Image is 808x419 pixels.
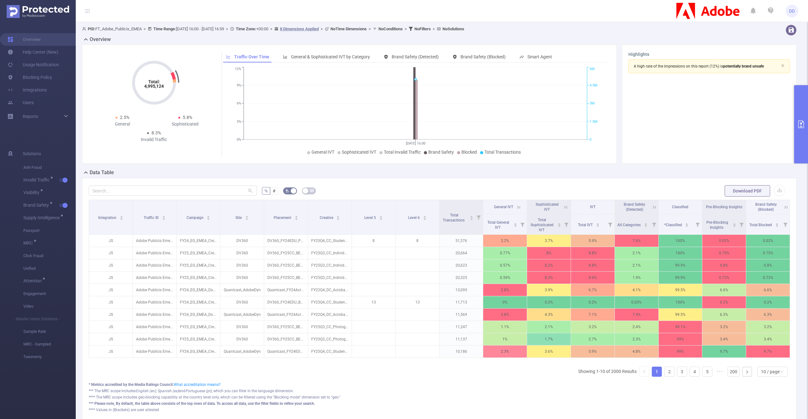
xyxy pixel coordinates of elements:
[659,296,702,308] p: 100%
[89,284,133,296] p: JS
[384,150,421,155] span: Total Invalid Traffic
[483,272,527,284] p: 0.59%
[236,27,256,31] b: Time Zone:
[440,247,483,259] p: 20,664
[23,203,51,207] span: Brand Safety
[702,259,746,271] p: 0.8%
[590,205,596,209] span: IVT
[571,284,615,296] p: 6.7%
[720,64,764,68] span: is
[379,215,383,217] i: icon: caret-up
[177,247,220,259] p: FY25_EG_EMEA_Creative_CCM_Acquisition_Buy_4200323233_P36036_Tier2 [271278]
[443,27,464,31] b: No Solutions
[408,215,421,220] span: Level 6
[443,213,466,222] span: Total Transactions
[226,55,231,59] i: icon: line-chart
[634,64,764,68] span: (12%)
[487,220,509,230] span: Total General IVT
[590,83,597,87] tspan: 4.5M
[628,51,790,58] h3: Highlights
[615,284,658,296] p: 4.1%
[423,215,427,219] div: Sort
[264,259,308,271] p: DV360_FY25CC_BEH_Ai-InMarket_PL_DSK_BAN_300x250_NA_NA_ROI_NA [9331329]
[652,367,662,376] a: 1
[664,367,674,377] li: 2
[89,296,133,308] p: JS
[308,321,352,333] p: FY25Q3_CC_Photography_Photoshop_hu_hu_AdobeMaxApr2025-SelectDetails_ST_728x90_SelectDetails_Relea...
[571,309,615,321] p: 7.1%
[352,235,395,247] p: 8
[23,241,35,245] span: MRC
[514,224,517,226] i: icon: caret-down
[664,223,683,227] span: *Classified
[749,223,773,227] span: Total Blocked
[703,367,712,376] a: 5
[659,259,702,271] p: 99.9%
[483,247,527,259] p: 0.77%
[423,217,427,219] i: icon: caret-down
[120,215,123,219] div: Sort
[82,27,464,31] span: FT_Adobe_Publicis_EMEA [DATE] 16:00 - [DATE] 16:59 +00:00
[264,284,308,296] p: Quantcast_FY24Acrobat_PSP_AcrobatTrialistCookieless_TR_DSK_BAN_728X90 [7986675]
[746,309,790,321] p: 6.3%
[8,84,47,96] a: Integrations
[89,272,133,284] p: JS
[659,235,702,247] p: 100%
[23,224,76,237] span: Passport
[644,222,648,226] div: Sort
[133,309,176,321] p: Adobe Publicis Emea Tier 1 [27133]
[224,27,230,31] span: >
[715,367,725,377] li: Next 5 Pages
[23,262,76,275] span: Unified
[285,189,289,192] i: icon: bg-colors
[245,215,249,219] div: Sort
[308,272,352,284] p: FY25Q3_CC_Individual_Illustrator_PL_PL_AdobeMaxApr2025-PerformanceEnhancements_ST_300x250_Perform...
[23,250,76,262] span: Click Fraud
[470,217,473,219] i: icon: caret-down
[440,235,483,247] p: 51,376
[702,296,746,308] p: 0.2%
[142,27,148,31] span: >
[483,259,527,271] p: 0.57%
[571,272,615,284] p: 8.9%
[702,247,746,259] p: 0.75%
[702,309,746,321] p: 6.3%
[781,64,785,68] i: icon: close
[8,33,41,46] a: Overview
[308,247,352,259] p: FY25Q3_CC_Individual_Illustrator_PL_PL_AdobeMaxApr2025-GenerativeShapeFill_ST_300x250_GenShapeFil...
[659,247,702,259] p: 100%
[780,370,784,374] i: icon: down
[745,370,749,374] i: icon: right
[723,64,764,68] b: potentially brand unsafe
[590,102,595,106] tspan: 3M
[364,215,377,220] span: Level 5
[342,150,376,155] span: Sophisticated IVT
[120,215,123,217] i: icon: caret-up
[245,215,249,217] i: icon: caret-up
[89,321,133,333] p: JS
[702,367,712,377] li: 5
[90,36,111,43] h2: Overview
[308,235,352,247] p: FY25Q4_CC_Student_CCPro_RO_RO_BacktoSchool-Promo_ST_300x250_NA_NA.jpg [5583272]
[789,5,795,17] span: DD
[264,321,308,333] p: DV360_FY25CC_BEH_Ps-CustomIntent_HU_DSK_BAN_728x90_NA_NA_ROI_NA [9345649]
[781,62,785,69] button: icon: close
[755,202,777,212] span: Brand Safety (Blocked)
[562,214,571,234] i: Filter menu
[725,185,770,197] button: Download PDF
[677,367,687,376] a: 3
[672,205,688,209] span: Classified
[183,115,192,120] span: 5.8%
[615,296,658,308] p: 0.03%
[606,214,615,234] i: Filter menu
[310,189,314,192] i: icon: table
[571,247,615,259] p: 8.8%
[133,284,176,296] p: Adobe Publicis Emea Tier 1 [27133]
[177,284,220,296] p: FY24_EG_EMEA_DocumentCloud_Acrobat_Acquisition_Buy_4200324335_P36036 [225040]
[484,150,521,155] span: Total Transactions
[615,247,658,259] p: 2.1%
[746,296,790,308] p: 0.2%
[461,150,477,155] span: Blocked
[312,150,334,155] span: General IVT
